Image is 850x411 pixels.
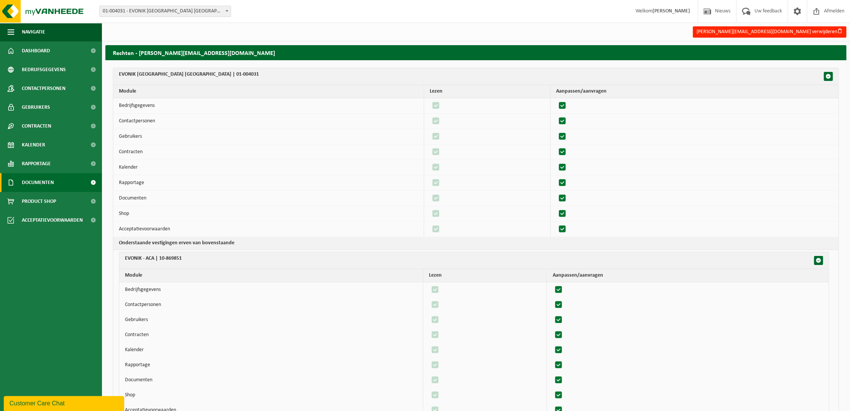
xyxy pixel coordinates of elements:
[99,6,231,17] span: 01-004031 - EVONIK ANTWERPEN NV - ANTWERPEN
[119,388,423,403] td: Shop
[22,211,83,230] span: Acceptatievoorwaarden
[119,342,423,358] td: Kalender
[22,135,45,154] span: Kalender
[119,297,423,312] td: Contactpersonen
[113,68,838,85] th: EVONIK [GEOGRAPHIC_DATA] [GEOGRAPHIC_DATA] | 01-004031
[100,6,231,17] span: 01-004031 - EVONIK ANTWERPEN NV - ANTWERPEN
[22,41,50,60] span: Dashboard
[113,206,424,222] td: Shop
[119,327,423,342] td: Contracten
[113,222,424,237] td: Acceptatievoorwaarden
[113,237,838,250] th: Bij het aanklikken van bovenstaande checkbox, zullen onderstaande mee aangepast worden.
[22,154,51,173] span: Rapportage
[113,114,424,129] td: Contactpersonen
[22,192,56,211] span: Product Shop
[22,79,65,98] span: Contactpersonen
[22,23,45,41] span: Navigatie
[119,312,423,327] td: Gebruikers
[113,175,424,191] td: Rapportage
[119,269,423,282] th: Module
[113,85,424,98] th: Module
[113,145,424,160] td: Contracten
[424,85,550,98] th: Lezen
[550,85,838,98] th: Aanpassen/aanvragen
[119,373,423,388] td: Documenten
[113,98,424,114] td: Bedrijfsgegevens
[652,8,690,14] strong: [PERSON_NAME]
[119,358,423,373] td: Rapportage
[22,173,54,192] span: Documenten
[113,160,424,175] td: Kalender
[119,282,423,297] td: Bedrijfsgegevens
[423,269,547,282] th: Lezen
[113,129,424,145] td: Gebruikers
[693,26,846,38] button: [PERSON_NAME][EMAIL_ADDRESS][DOMAIN_NAME] verwijderen
[22,98,50,117] span: Gebruikers
[105,45,846,60] h2: Rechten - [PERSON_NAME][EMAIL_ADDRESS][DOMAIN_NAME]
[113,191,424,206] td: Documenten
[4,394,126,411] iframe: chat widget
[547,269,829,282] th: Aanpassen/aanvragen
[22,60,66,79] span: Bedrijfsgegevens
[119,252,829,269] th: EVONIK - ACA | 10-869851
[22,117,51,135] span: Contracten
